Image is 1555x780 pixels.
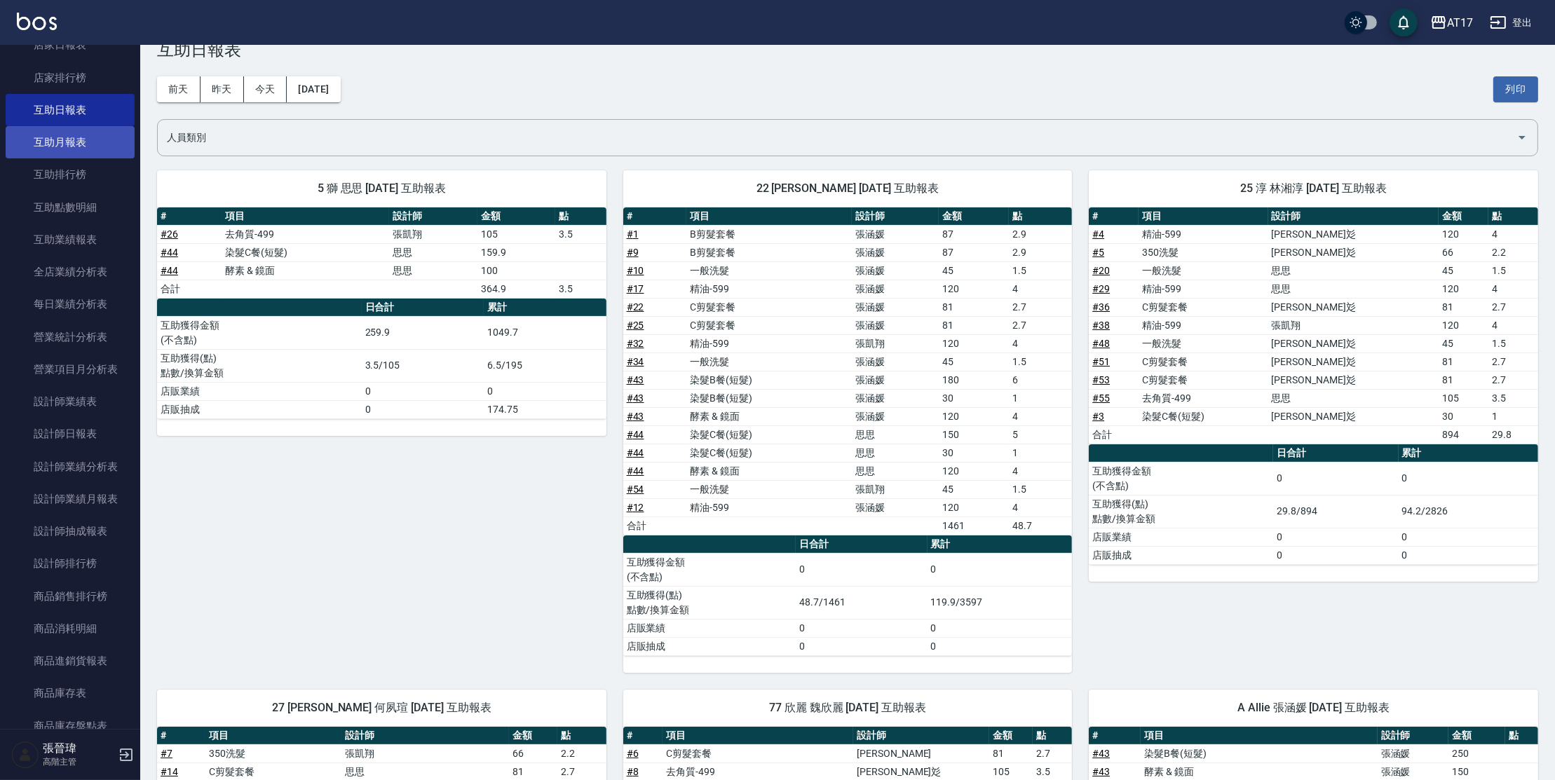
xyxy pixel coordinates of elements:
[484,349,606,382] td: 6.5/195
[1439,243,1488,261] td: 66
[1390,8,1418,36] button: save
[157,299,606,419] table: a dense table
[6,321,135,353] a: 營業統計分析表
[1089,495,1273,528] td: 互助獲得(點) 點數/換算金額
[1009,498,1072,516] td: 4
[1089,425,1139,444] td: 合計
[627,356,644,367] a: #34
[640,701,1056,715] span: 77 欣麗 魏欣麗 [DATE] 互助報表
[163,125,1511,150] input: 人員名稱
[1009,516,1072,535] td: 48.7
[222,225,389,243] td: 去角質-499
[1505,727,1538,745] th: 點
[1089,546,1273,564] td: 店販抽成
[627,392,644,404] a: #43
[939,498,1009,516] td: 120
[686,444,852,462] td: 染髮C餐(短髮)
[1448,727,1505,745] th: 金額
[1488,407,1538,425] td: 1
[362,382,484,400] td: 0
[1092,392,1110,404] a: #55
[1092,748,1110,759] a: #43
[1089,444,1538,565] table: a dense table
[853,727,989,745] th: 設計師
[1139,334,1268,353] td: 一般洗髮
[1439,353,1488,371] td: 81
[1089,462,1273,495] td: 互助獲得金額 (不含點)
[928,637,1073,655] td: 0
[6,580,135,613] a: 商品銷售排行榜
[989,744,1033,762] td: 81
[557,727,606,745] th: 點
[1268,243,1439,261] td: [PERSON_NAME]彣
[1092,338,1110,349] a: #48
[686,280,852,298] td: 精油-599
[1273,495,1398,528] td: 29.8/894
[43,741,114,755] h5: 張晉瑋
[939,425,1009,444] td: 150
[1439,261,1488,280] td: 45
[627,301,644,313] a: #22
[1139,389,1268,407] td: 去角質-499
[341,744,509,762] td: 張凱翔
[1141,744,1378,762] td: 染髮B餐(短髮)
[6,645,135,677] a: 商品進銷貨報表
[939,516,1009,535] td: 1461
[939,407,1009,425] td: 120
[852,462,939,480] td: 思思
[627,502,644,513] a: #12
[686,462,852,480] td: 酵素 & 鏡面
[1092,301,1110,313] a: #36
[1425,8,1479,37] button: AT17
[484,316,606,349] td: 1049.7
[1439,425,1488,444] td: 894
[389,207,477,226] th: 設計師
[627,283,644,294] a: #17
[852,334,939,353] td: 張凱翔
[157,280,222,298] td: 合計
[796,637,927,655] td: 0
[6,451,135,483] a: 設計師業績分析表
[6,62,135,94] a: 店家排行榜
[1268,353,1439,371] td: [PERSON_NAME]彣
[1139,298,1268,316] td: C剪髮套餐
[1488,243,1538,261] td: 2.2
[939,389,1009,407] td: 30
[1488,425,1538,444] td: 29.8
[555,280,606,298] td: 3.5
[6,710,135,742] a: 商品庫存盤點表
[852,480,939,498] td: 張凱翔
[6,191,135,224] a: 互助點數明細
[157,400,362,418] td: 店販抽成
[1089,207,1538,444] table: a dense table
[201,76,244,102] button: 昨天
[623,637,796,655] td: 店販抽成
[1268,261,1439,280] td: 思思
[1439,389,1488,407] td: 105
[1092,766,1110,777] a: #43
[157,349,362,382] td: 互助獲得(點) 點數/換算金額
[477,261,555,280] td: 100
[1268,389,1439,407] td: 思思
[1009,444,1072,462] td: 1
[1488,298,1538,316] td: 2.7
[939,298,1009,316] td: 81
[686,334,852,353] td: 精油-599
[796,586,927,619] td: 48.7/1461
[796,535,927,554] th: 日合計
[627,748,639,759] a: #6
[1268,280,1439,298] td: 思思
[663,727,853,745] th: 項目
[1092,228,1104,240] a: #4
[686,261,852,280] td: 一般洗髮
[627,465,644,477] a: #44
[1439,334,1488,353] td: 45
[1439,207,1488,226] th: 金額
[1488,353,1538,371] td: 2.7
[477,207,555,226] th: 金額
[389,225,477,243] td: 張凱翔
[6,288,135,320] a: 每日業績分析表
[686,407,852,425] td: 酵素 & 鏡面
[1399,444,1538,463] th: 累計
[939,225,1009,243] td: 87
